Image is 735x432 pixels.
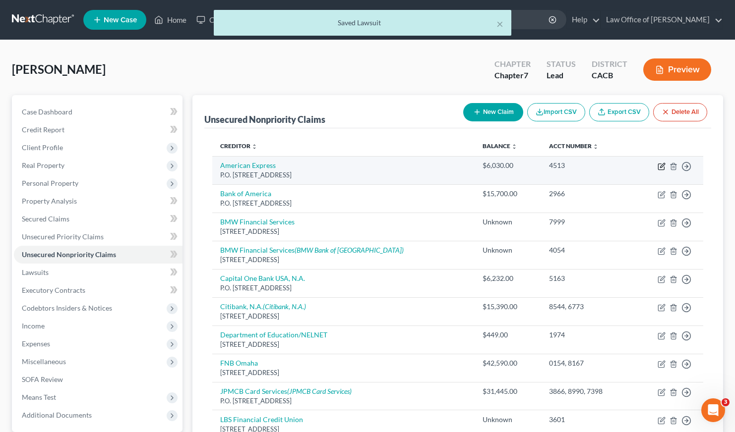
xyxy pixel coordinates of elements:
i: (Citibank, N.A.) [263,302,306,311]
a: Balance unfold_more [483,142,517,150]
div: 5163 [549,273,624,283]
span: Unsecured Priority Claims [22,232,104,241]
span: Codebtors Insiders & Notices [22,304,112,312]
a: JPMCB Card Services(JPMCB Card Services) [220,387,352,395]
span: Income [22,322,45,330]
div: 2966 [549,189,624,199]
a: Acct Number unfold_more [549,142,599,150]
button: × [496,18,503,30]
div: 4054 [549,245,624,255]
div: [STREET_ADDRESS] [220,368,467,378]
div: Unknown [483,415,533,425]
div: 1974 [549,330,624,340]
span: Additional Documents [22,411,92,419]
a: Lawsuits [14,264,183,281]
span: Case Dashboard [22,108,72,116]
a: SOFA Review [14,371,183,388]
a: Bank of America [220,189,271,198]
div: [STREET_ADDRESS] [220,255,467,265]
a: Executory Contracts [14,281,183,299]
span: 3 [722,398,730,406]
a: Export CSV [589,103,649,121]
i: unfold_more [511,144,517,150]
a: FNB Omaha [220,359,258,367]
div: $6,232.00 [483,273,533,283]
iframe: Intercom live chat [701,398,725,422]
a: BMW Financial Services [220,217,295,226]
span: SOFA Review [22,375,63,383]
div: $15,390.00 [483,302,533,312]
a: Secured Claims [14,210,183,228]
a: Unsecured Priority Claims [14,228,183,246]
div: CACB [592,70,627,81]
a: Capital One Bank USA, N.A. [220,274,305,282]
a: Credit Report [14,121,183,139]
div: 4513 [549,161,624,170]
a: Department of Education/NELNET [220,330,327,339]
div: $15,700.00 [483,189,533,199]
a: Citibank, N.A.(Citibank, N.A.) [220,302,306,311]
div: Unknown [483,217,533,227]
a: Property Analysis [14,192,183,210]
a: LBS Financial Credit Union [220,415,303,424]
span: 7 [524,70,528,80]
i: unfold_more [251,144,257,150]
span: Property Analysis [22,197,77,205]
div: [STREET_ADDRESS] [220,227,467,236]
div: Chapter [494,58,531,70]
div: P.O. [STREET_ADDRESS] [220,396,467,406]
div: P.O. [STREET_ADDRESS] [220,283,467,293]
div: $31,445.00 [483,386,533,396]
div: 7999 [549,217,624,227]
a: Creditor unfold_more [220,142,257,150]
i: unfold_more [593,144,599,150]
span: Executory Contracts [22,286,85,294]
span: Lawsuits [22,268,49,276]
span: Personal Property [22,179,78,187]
div: P.O. [STREET_ADDRESS] [220,199,467,208]
div: [STREET_ADDRESS] [220,340,467,349]
a: American Express [220,161,276,169]
div: 8544, 6773 [549,302,624,312]
div: $449.00 [483,330,533,340]
div: Status [547,58,576,70]
button: Preview [643,58,711,81]
span: Secured Claims [22,215,69,223]
div: P.O. [STREET_ADDRESS] [220,170,467,180]
span: Means Test [22,393,56,401]
i: (BMW Bank of [GEOGRAPHIC_DATA]) [295,246,404,254]
div: Lead [547,70,576,81]
div: $6,030.00 [483,161,533,170]
span: Unsecured Nonpriority Claims [22,250,116,259]
div: 3866, 8990, 7398 [549,386,624,396]
span: Miscellaneous [22,357,66,366]
button: Delete All [653,103,707,121]
div: Unknown [483,245,533,255]
a: BMW Financial Services(BMW Bank of [GEOGRAPHIC_DATA]) [220,246,404,254]
span: Real Property [22,161,64,169]
i: (JPMCB Card Services) [287,387,352,395]
div: District [592,58,627,70]
span: Client Profile [22,143,63,152]
div: [STREET_ADDRESS] [220,312,467,321]
button: New Claim [463,103,523,121]
span: [PERSON_NAME] [12,62,106,76]
div: 3601 [549,415,624,425]
div: $42,590.00 [483,358,533,368]
div: Unsecured Nonpriority Claims [204,113,325,125]
button: Import CSV [527,103,585,121]
a: Case Dashboard [14,103,183,121]
div: Chapter [494,70,531,81]
span: Credit Report [22,125,64,134]
div: Saved Lawsuit [222,18,503,28]
span: Expenses [22,339,50,348]
div: 0154, 8167 [549,358,624,368]
a: Unsecured Nonpriority Claims [14,246,183,264]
